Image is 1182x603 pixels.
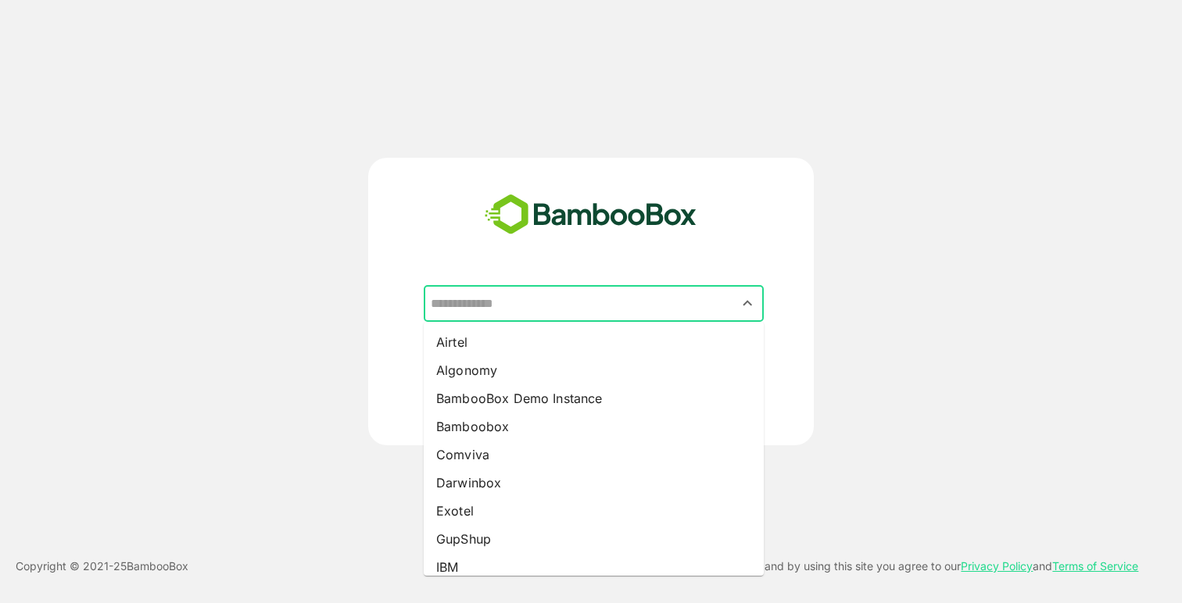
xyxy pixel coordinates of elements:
[424,412,764,441] li: Bamboobox
[424,497,764,525] li: Exotel
[424,553,764,581] li: IBM
[737,293,758,314] button: Close
[424,441,764,469] li: Comviva
[476,189,705,241] img: bamboobox
[961,559,1033,573] a: Privacy Policy
[424,384,764,412] li: BambooBox Demo Instance
[1052,559,1138,573] a: Terms of Service
[424,525,764,553] li: GupShup
[424,356,764,384] li: Algonomy
[424,469,764,497] li: Darwinbox
[424,328,764,356] li: Airtel
[16,557,188,576] p: Copyright © 2021- 25 BambooBox
[650,557,1138,576] p: This site uses cookies and by using this site you agree to our and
